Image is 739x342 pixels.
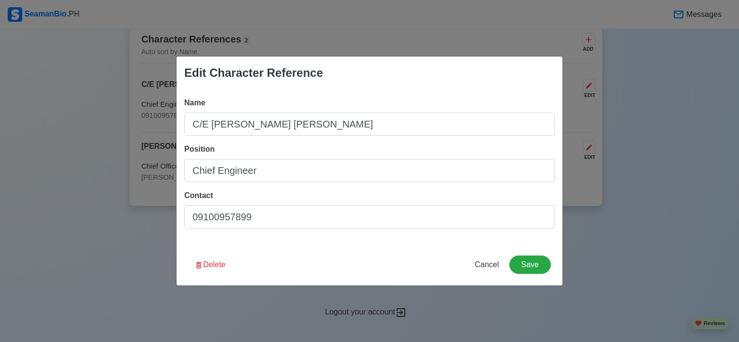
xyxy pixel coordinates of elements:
[188,256,232,274] button: Delete
[184,64,323,82] div: Edit Character Reference
[184,191,213,199] span: Contact
[184,113,555,136] input: Type name here...
[184,159,555,182] input: Ex: Captain
[184,99,206,107] span: Name
[184,205,555,228] input: Email or Phone
[509,256,551,274] button: Save
[184,145,215,153] span: Position
[469,256,505,274] button: Cancel
[475,260,499,269] span: Cancel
